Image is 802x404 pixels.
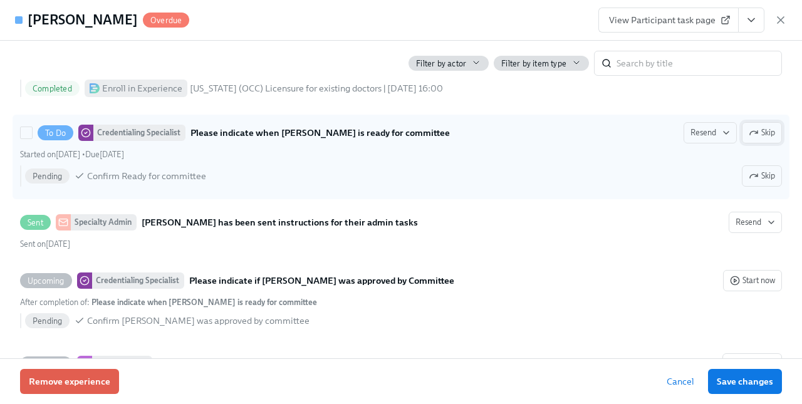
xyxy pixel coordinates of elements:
[190,82,443,95] div: [US_STATE] (OCC) Licensure for existing doctors | [DATE] 16:00
[722,353,782,375] button: UpcomingStatus trackerSpecialist [PERSON_NAME] ready for committeeAfter completion of: Please ind...
[143,16,189,25] span: Overdue
[87,314,310,327] span: Confirm [PERSON_NAME] was approved by committee
[25,84,80,93] span: Completed
[25,172,70,181] span: Pending
[609,14,728,26] span: View Participant task page
[690,127,730,139] span: Resend
[142,215,418,230] strong: [PERSON_NAME] has been sent instructions for their admin tasks
[91,298,317,307] strong: Please indicate when [PERSON_NAME] is ready for committee
[749,170,775,182] span: Skip
[729,358,775,370] span: Send now
[92,272,184,289] div: Credentialing Specialist
[749,127,775,139] span: Skip
[708,369,782,394] button: Save changes
[87,170,206,182] span: Confirm Ready for committee
[93,125,185,141] div: Credentialing Specialist
[684,122,737,143] button: To DoCredentialing SpecialistPlease indicate when [PERSON_NAME] is ready for committeeSkipStarted...
[494,56,589,71] button: Filter by item type
[71,214,137,230] div: Specialty Admin
[29,375,110,388] span: Remove experience
[598,8,739,33] a: View Participant task page
[730,274,775,287] span: Start now
[28,11,138,29] h4: [PERSON_NAME]
[658,369,703,394] button: Cancel
[742,165,782,187] button: To DoCredentialing SpecialistPlease indicate when [PERSON_NAME] is ready for committeeResendSkipS...
[501,58,566,70] span: Filter by item type
[38,128,73,138] span: To Do
[157,356,359,371] strong: Specialist [PERSON_NAME] ready for committee
[20,239,70,249] span: Friday, June 20th 2025, 4:01 pm
[667,375,694,388] span: Cancel
[20,218,51,227] span: Sent
[409,56,489,71] button: Filter by actor
[189,273,454,288] strong: Please indicate if [PERSON_NAME] was approved by Committee
[742,122,782,143] button: To DoCredentialing SpecialistPlease indicate when [PERSON_NAME] is ready for committeeResendStart...
[416,58,466,70] span: Filter by actor
[190,125,450,140] strong: Please indicate when [PERSON_NAME] is ready for committee
[617,51,782,76] input: Search by title
[20,296,317,308] div: After completion of :
[20,276,72,286] span: Upcoming
[20,369,119,394] button: Remove experience
[738,8,764,33] button: View task page
[85,150,124,159] span: Friday, December 5th 2025, 3:00 pm
[20,148,124,160] div: •
[102,82,182,95] div: Enroll in Experience
[25,316,70,326] span: Pending
[729,212,782,233] button: SentSpecialty Admin[PERSON_NAME] has been sent instructions for their admin tasksSent on[DATE]
[723,270,782,291] button: UpcomingCredentialing SpecialistPlease indicate if [PERSON_NAME] was approved by CommitteeAfter c...
[736,216,775,229] span: Resend
[20,150,80,159] span: Started on [DATE]
[717,375,773,388] span: Save changes
[92,356,152,372] div: Status tracker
